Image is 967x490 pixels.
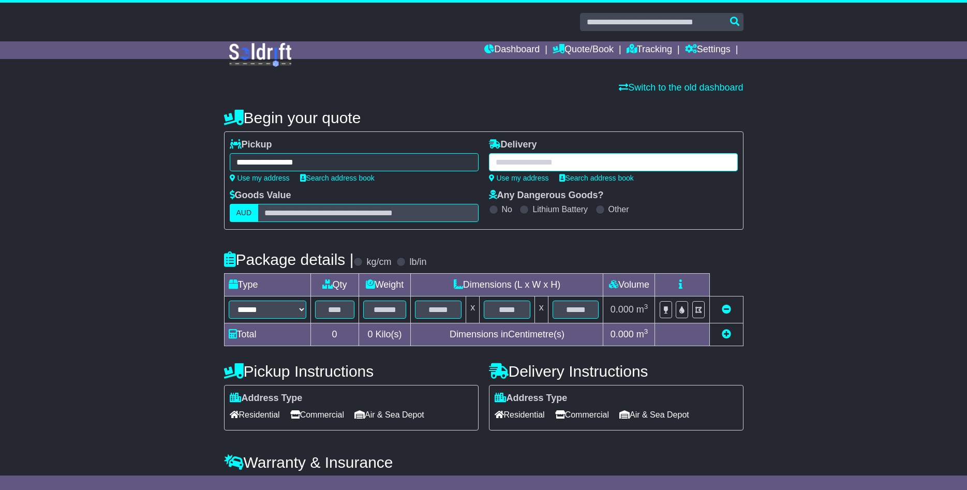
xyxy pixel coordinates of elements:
label: Address Type [230,393,303,404]
td: Dimensions (L x W x H) [411,274,603,296]
span: Air & Sea Depot [619,407,689,423]
a: Switch to the old dashboard [619,82,743,93]
span: 0.000 [611,329,634,339]
td: Weight [359,274,411,296]
span: Air & Sea Depot [354,407,424,423]
span: Commercial [555,407,609,423]
span: m [636,304,648,315]
a: Settings [685,41,731,59]
td: Total [224,323,310,346]
h4: Begin your quote [224,109,743,126]
td: Dimensions in Centimetre(s) [411,323,603,346]
label: Delivery [489,139,537,151]
label: Lithium Battery [532,204,588,214]
span: Residential [230,407,280,423]
td: Volume [603,274,655,296]
span: Residential [495,407,545,423]
span: 0.000 [611,304,634,315]
h4: Warranty & Insurance [224,454,743,471]
a: Search address book [559,174,634,182]
a: Search address book [300,174,375,182]
h4: Delivery Instructions [489,363,743,380]
a: Dashboard [484,41,540,59]
label: kg/cm [366,257,391,268]
label: lb/in [409,257,426,268]
td: Kilo(s) [359,323,411,346]
a: Use my address [489,174,549,182]
td: x [534,296,548,323]
label: Any Dangerous Goods? [489,190,604,201]
label: Goods Value [230,190,291,201]
label: No [502,204,512,214]
a: Tracking [627,41,672,59]
label: Address Type [495,393,568,404]
h4: Pickup Instructions [224,363,479,380]
td: Qty [310,274,359,296]
a: Remove this item [722,304,731,315]
a: Quote/Book [553,41,614,59]
label: Other [608,204,629,214]
span: m [636,329,648,339]
a: Add new item [722,329,731,339]
td: Type [224,274,310,296]
span: 0 [367,329,373,339]
sup: 3 [644,328,648,335]
td: 0 [310,323,359,346]
label: AUD [230,204,259,222]
td: x [466,296,480,323]
span: Commercial [290,407,344,423]
sup: 3 [644,303,648,310]
h4: Package details | [224,251,354,268]
a: Use my address [230,174,290,182]
label: Pickup [230,139,272,151]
